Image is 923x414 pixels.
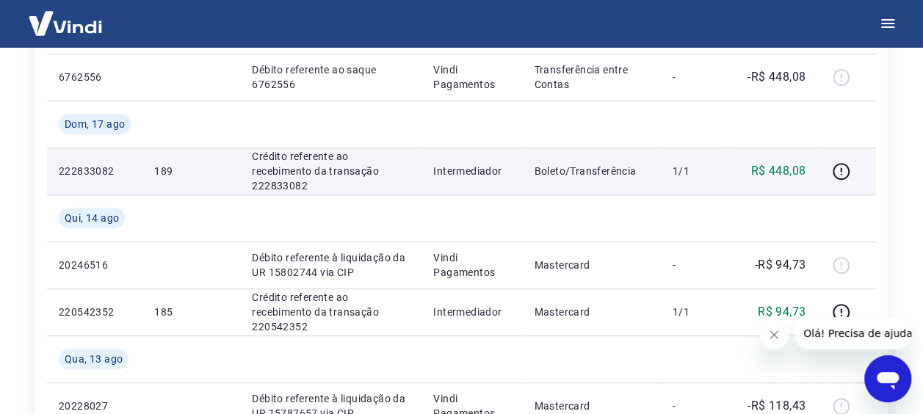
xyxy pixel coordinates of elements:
[59,399,131,413] p: 20228027
[18,1,113,46] img: Vindi
[534,62,648,92] p: Transferência entre Contas
[252,250,410,280] p: Débito referente à liquidação da UR 15802744 via CIP
[534,258,648,272] p: Mastercard
[59,164,131,178] p: 222833082
[751,162,806,180] p: R$ 448,08
[755,256,806,274] p: -R$ 94,73
[252,290,410,334] p: Crédito referente ao recebimento da transação 220542352
[252,149,410,193] p: Crédito referente ao recebimento da transação 222833082
[759,320,789,349] iframe: Fechar mensagem
[59,305,131,319] p: 220542352
[65,211,119,225] span: Qui, 14 ago
[59,258,131,272] p: 20246516
[673,70,716,84] p: -
[673,399,716,413] p: -
[252,62,410,92] p: Débito referente ao saque 6762556
[673,258,716,272] p: -
[673,164,716,178] p: 1/1
[59,70,131,84] p: 6762556
[433,305,510,319] p: Intermediador
[794,317,911,349] iframe: Mensagem da empresa
[534,164,648,178] p: Boleto/Transferência
[9,10,123,22] span: Olá! Precisa de ajuda?
[673,305,716,319] p: 1/1
[433,62,510,92] p: Vindi Pagamentos
[534,305,648,319] p: Mastercard
[433,164,510,178] p: Intermediador
[433,250,510,280] p: Vindi Pagamentos
[65,352,123,366] span: Qua, 13 ago
[864,355,911,402] iframe: Botão para abrir a janela de mensagens
[758,303,806,321] p: R$ 94,73
[154,164,228,178] p: 189
[534,399,648,413] p: Mastercard
[154,305,228,319] p: 185
[748,68,806,86] p: -R$ 448,08
[65,117,125,131] span: Dom, 17 ago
